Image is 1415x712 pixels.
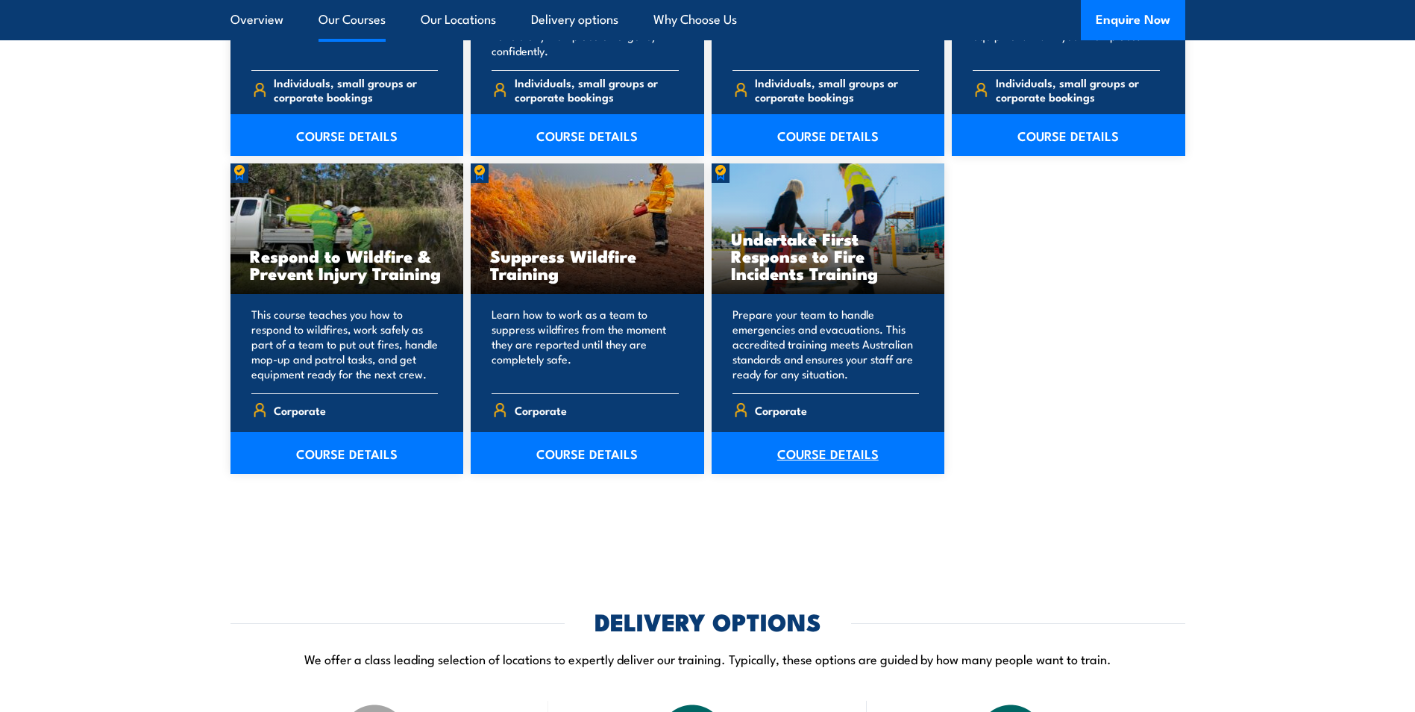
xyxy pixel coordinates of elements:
span: Corporate [274,399,326,422]
h3: Respond to Wildfire & Prevent Injury Training [250,247,445,281]
p: Learn how to work as a team to suppress wildfires from the moment they are reported until they ar... [492,307,679,381]
a: COURSE DETAILS [230,432,464,474]
a: COURSE DETAILS [712,114,945,156]
span: Individuals, small groups or corporate bookings [274,75,438,104]
span: Individuals, small groups or corporate bookings [515,75,679,104]
a: COURSE DETAILS [471,432,704,474]
span: Corporate [515,399,567,422]
h2: DELIVERY OPTIONS [594,610,821,631]
a: COURSE DETAILS [471,114,704,156]
span: Individuals, small groups or corporate bookings [755,75,919,104]
p: Prepare your team to handle emergencies and evacuations. This accredited training meets Australia... [732,307,920,381]
span: Corporate [755,399,807,422]
a: COURSE DETAILS [712,432,945,474]
p: This course teaches you how to respond to wildfires, work safely as part of a team to put out fir... [251,307,439,381]
p: We offer a class leading selection of locations to expertly deliver our training. Typically, thes... [230,650,1185,667]
a: COURSE DETAILS [230,114,464,156]
h3: Undertake First Response to Fire Incidents Training [731,230,926,281]
h3: Suppress Wildfire Training [490,247,685,281]
a: COURSE DETAILS [952,114,1185,156]
span: Individuals, small groups or corporate bookings [996,75,1160,104]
